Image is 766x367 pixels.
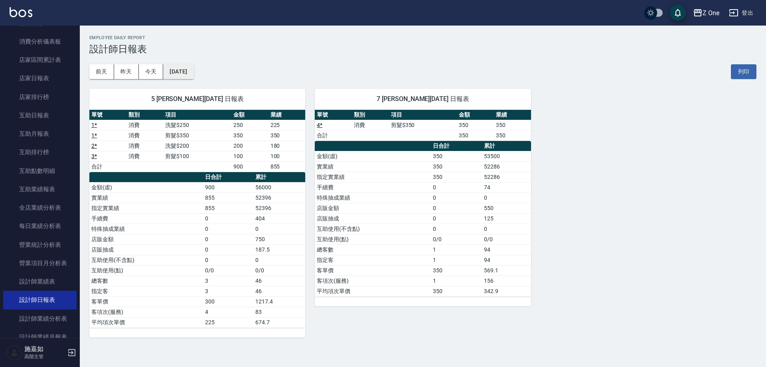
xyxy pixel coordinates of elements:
[231,120,268,130] td: 250
[670,5,686,21] button: save
[482,203,531,213] td: 550
[431,141,482,151] th: 日合計
[3,328,77,346] a: 設計師業績月報表
[389,120,457,130] td: 剪髮$350
[203,265,253,276] td: 0/0
[431,203,482,213] td: 0
[231,110,268,120] th: 金額
[268,120,306,130] td: 225
[89,110,305,172] table: a dense table
[315,265,430,276] td: 客單價
[89,35,756,40] h2: Employee Daily Report
[203,224,253,234] td: 0
[126,130,164,141] td: 消費
[268,130,306,141] td: 350
[203,234,253,244] td: 0
[24,353,65,360] p: 高階主管
[494,110,531,120] th: 業績
[3,180,77,198] a: 互助業績報表
[315,130,352,141] td: 合計
[431,182,482,192] td: 0
[89,234,203,244] td: 店販金額
[89,64,114,79] button: 前天
[89,203,203,213] td: 指定實業績
[3,143,77,161] a: 互助排行榜
[253,296,305,307] td: 1217.4
[482,265,531,276] td: 569.1
[3,51,77,69] a: 店家區間累計表
[139,64,164,79] button: 今天
[203,172,253,183] th: 日合計
[163,141,231,151] td: 洗髮$200
[268,110,306,120] th: 業績
[89,265,203,276] td: 互助使用(點)
[89,224,203,234] td: 特殊抽成業績
[431,172,482,182] td: 350
[352,120,389,130] td: 消費
[482,234,531,244] td: 0/0
[89,307,203,317] td: 客項次(服務)
[89,110,126,120] th: 單號
[253,286,305,296] td: 46
[268,161,306,172] td: 855
[494,120,531,130] td: 350
[203,244,253,255] td: 0
[253,213,305,224] td: 404
[482,151,531,161] td: 53500
[126,151,164,161] td: 消費
[431,234,482,244] td: 0/0
[203,307,253,317] td: 4
[324,95,521,103] span: 7 [PERSON_NAME][DATE] 日報表
[3,217,77,235] a: 每日業績分析表
[315,213,430,224] td: 店販抽成
[457,110,494,120] th: 金額
[482,286,531,296] td: 342.9
[253,255,305,265] td: 0
[203,276,253,286] td: 3
[231,151,268,161] td: 100
[163,120,231,130] td: 洗髮$250
[253,244,305,255] td: 187.5
[253,265,305,276] td: 0/0
[315,234,430,244] td: 互助使用(點)
[24,345,65,353] h5: 施嘉如
[690,5,723,21] button: Z One
[89,317,203,327] td: 平均項次單價
[6,345,22,361] img: Person
[89,255,203,265] td: 互助使用(不含點)
[731,64,756,79] button: 列印
[3,106,77,125] a: 互助日報表
[253,307,305,317] td: 83
[3,162,77,180] a: 互助點數明細
[203,182,253,192] td: 900
[126,141,164,151] td: 消費
[253,224,305,234] td: 0
[431,265,482,276] td: 350
[231,130,268,141] td: 350
[389,110,457,120] th: 項目
[3,125,77,143] a: 互助月報表
[253,317,305,327] td: 674.7
[231,161,268,172] td: 900
[315,161,430,172] td: 實業績
[126,120,164,130] td: 消費
[3,236,77,254] a: 營業統計分析表
[203,296,253,307] td: 300
[482,224,531,234] td: 0
[315,110,352,120] th: 單號
[231,141,268,151] td: 200
[3,88,77,106] a: 店家排行榜
[482,255,531,265] td: 94
[482,161,531,172] td: 52286
[89,286,203,296] td: 指定客
[203,255,253,265] td: 0
[89,161,126,172] td: 合計
[89,213,203,224] td: 手續費
[494,130,531,141] td: 350
[89,244,203,255] td: 店販抽成
[3,69,77,87] a: 店家日報表
[3,254,77,272] a: 營業項目月分析表
[431,276,482,286] td: 1
[431,213,482,224] td: 0
[315,203,430,213] td: 店販金額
